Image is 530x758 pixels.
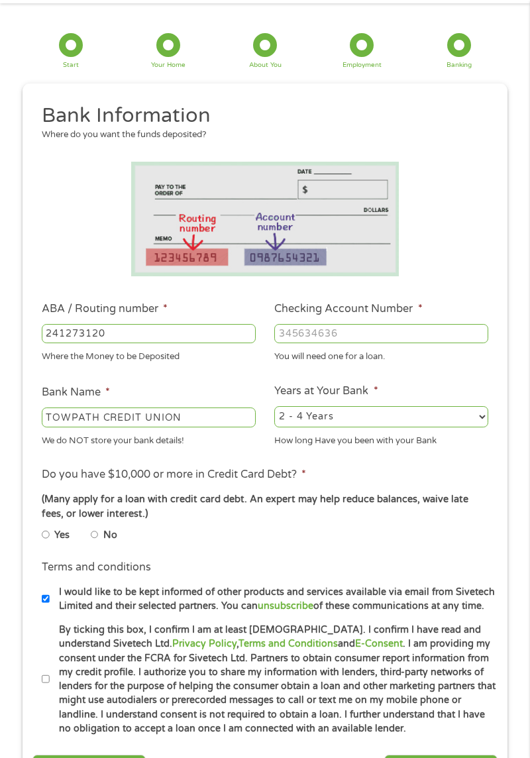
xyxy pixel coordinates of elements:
a: Privacy Policy [172,638,237,649]
a: unsubscribe [258,600,313,612]
div: How long Have you been with your Bank [274,430,488,448]
div: (Many apply for a loan with credit card debt. An expert may help reduce balances, waive late fees... [42,492,488,521]
label: Checking Account Number [274,302,422,316]
label: Yes [54,528,70,543]
h2: Bank Information [42,103,479,129]
label: By ticking this box, I confirm I am at least [DEMOGRAPHIC_DATA]. I confirm I have read and unders... [50,623,497,735]
div: Employment [343,62,382,69]
div: Banking [447,62,472,69]
div: Where do you want the funds deposited? [42,129,479,142]
label: No [103,528,117,543]
div: You will need one for a loan. [274,346,488,364]
div: We do NOT store your bank details! [42,430,256,448]
label: Terms and conditions [42,561,151,574]
label: ABA / Routing number [42,302,168,316]
a: Terms and Conditions [238,638,338,649]
div: Start [63,62,79,69]
a: E-Consent [355,638,403,649]
div: Where the Money to be Deposited [42,346,256,364]
input: 345634636 [274,324,488,344]
input: 263177916 [42,324,256,344]
label: Do you have $10,000 or more in Credit Card Debt? [42,468,306,482]
div: About You [249,62,282,69]
div: Your Home [151,62,185,69]
label: Bank Name [42,386,110,400]
label: Years at Your Bank [274,384,378,398]
label: I would like to be kept informed of other products and services available via email from Sivetech... [50,585,497,614]
img: Routing number location [131,162,399,276]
